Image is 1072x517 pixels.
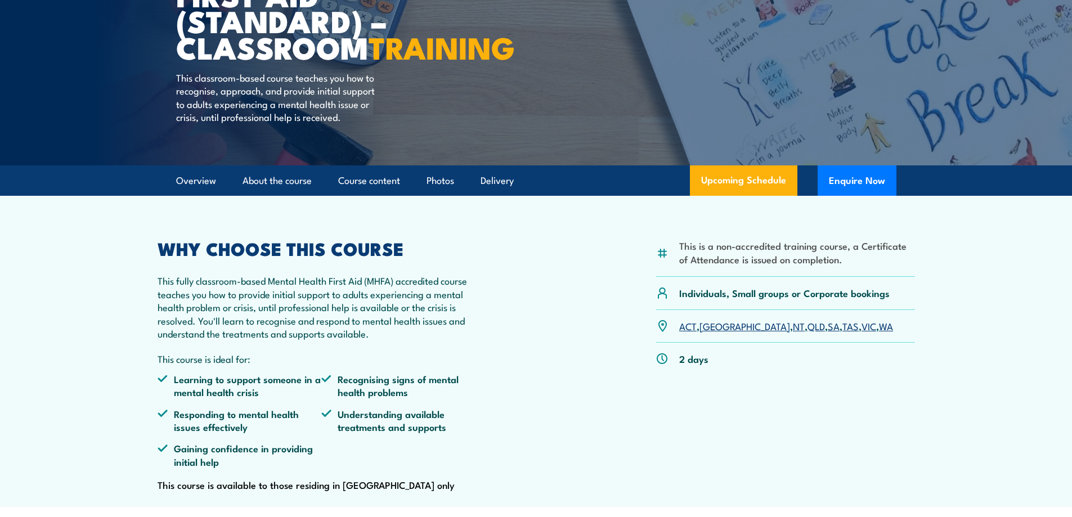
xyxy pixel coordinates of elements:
a: SA [828,319,840,332]
a: Overview [176,166,216,196]
li: Responding to mental health issues effectively [158,407,322,434]
li: Recognising signs of mental health problems [321,372,486,399]
a: ACT [679,319,697,332]
a: QLD [808,319,825,332]
a: Course content [338,166,400,196]
li: Learning to support someone in a mental health crisis [158,372,322,399]
a: NT [793,319,805,332]
p: Individuals, Small groups or Corporate bookings [679,286,890,299]
li: Understanding available treatments and supports [321,407,486,434]
li: Gaining confidence in providing initial help [158,442,322,468]
p: This classroom-based course teaches you how to recognise, approach, and provide initial support t... [176,71,382,124]
a: Delivery [481,166,514,196]
p: This fully classroom-based Mental Health First Aid (MHFA) accredited course teaches you how to pr... [158,274,486,340]
a: [GEOGRAPHIC_DATA] [699,319,790,332]
a: Upcoming Schedule [690,165,797,196]
button: Enquire Now [818,165,896,196]
p: , , , , , , , [679,320,893,332]
a: About the course [243,166,312,196]
a: VIC [862,319,876,332]
a: TAS [842,319,859,332]
div: This course is available to those residing in [GEOGRAPHIC_DATA] only [158,240,486,493]
p: This course is ideal for: [158,352,486,365]
p: 2 days [679,352,708,365]
strong: TRAINING [369,23,515,70]
a: WA [879,319,893,332]
h2: WHY CHOOSE THIS COURSE [158,240,486,256]
li: This is a non-accredited training course, a Certificate of Attendance is issued on completion. [679,239,915,266]
a: Photos [427,166,454,196]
